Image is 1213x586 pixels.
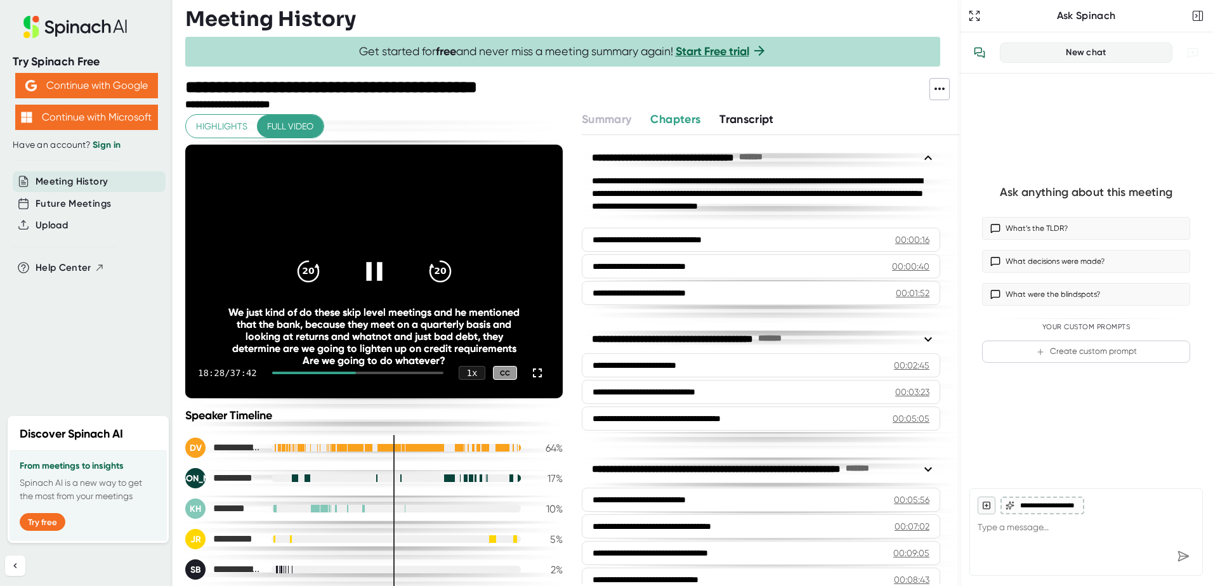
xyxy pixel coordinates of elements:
[186,115,258,138] button: Highlights
[20,476,157,503] p: Spinach AI is a new way to get the most from your meetings
[982,341,1190,363] button: Create custom prompt
[531,442,563,454] div: 64 %
[1008,47,1164,58] div: New chat
[185,468,206,488] div: [PERSON_NAME]
[582,111,631,128] button: Summary
[15,105,158,130] button: Continue with Microsoft
[1172,545,1195,568] div: Send message
[650,112,700,126] span: Chapters
[36,174,108,189] button: Meeting History
[894,493,929,506] div: 00:05:56
[895,520,929,533] div: 00:07:02
[459,366,485,380] div: 1 x
[267,119,313,134] span: Full video
[93,140,121,150] a: Sign in
[196,119,247,134] span: Highlights
[185,529,261,549] div: Jeff Reese
[25,80,37,91] img: Aehbyd4JwY73AAAAAElFTkSuQmCC
[650,111,700,128] button: Chapters
[359,44,767,59] span: Get started for and never miss a meeting summary again!
[15,73,158,98] button: Continue with Google
[983,10,1189,22] div: Ask Spinach
[185,559,261,580] div: Steve Bordner
[185,438,206,458] div: DV
[531,564,563,576] div: 2 %
[185,408,563,422] div: Speaker Timeline
[894,573,929,586] div: 00:08:43
[892,260,929,273] div: 00:00:40
[676,44,749,58] a: Start Free trial
[436,44,456,58] b: free
[982,250,1190,273] button: What decisions were made?
[36,261,91,275] span: Help Center
[719,111,774,128] button: Transcript
[13,55,160,69] div: Try Spinach Free
[185,7,356,31] h3: Meeting History
[967,40,992,65] button: View conversation history
[493,366,517,381] div: CC
[893,547,929,559] div: 00:09:05
[20,426,123,443] h2: Discover Spinach AI
[582,112,631,126] span: Summary
[20,461,157,471] h3: From meetings to insights
[895,386,929,398] div: 00:03:23
[531,472,563,485] div: 17 %
[719,112,774,126] span: Transcript
[982,217,1190,240] button: What’s the TLDR?
[1000,185,1172,200] div: Ask anything about this meeting
[894,359,929,372] div: 00:02:45
[5,556,25,576] button: Collapse sidebar
[20,513,65,531] button: Try free
[185,559,206,580] div: SB
[198,368,257,378] div: 18:28 / 37:42
[257,115,324,138] button: Full video
[13,140,160,151] div: Have an account?
[36,197,111,211] button: Future Meetings
[185,529,206,549] div: JR
[531,533,563,545] div: 5 %
[893,412,929,425] div: 00:05:05
[896,287,929,299] div: 00:01:52
[36,218,68,233] button: Upload
[982,283,1190,306] button: What were the blindspots?
[223,306,525,367] div: We just kind of do these skip level meetings and he mentioned that the bank, because they meet on...
[1189,7,1207,25] button: Close conversation sidebar
[982,323,1190,332] div: Your Custom Prompts
[36,261,105,275] button: Help Center
[966,7,983,25] button: Expand to Ask Spinach page
[531,503,563,515] div: 10 %
[895,233,929,246] div: 00:00:16
[185,498,206,519] div: KH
